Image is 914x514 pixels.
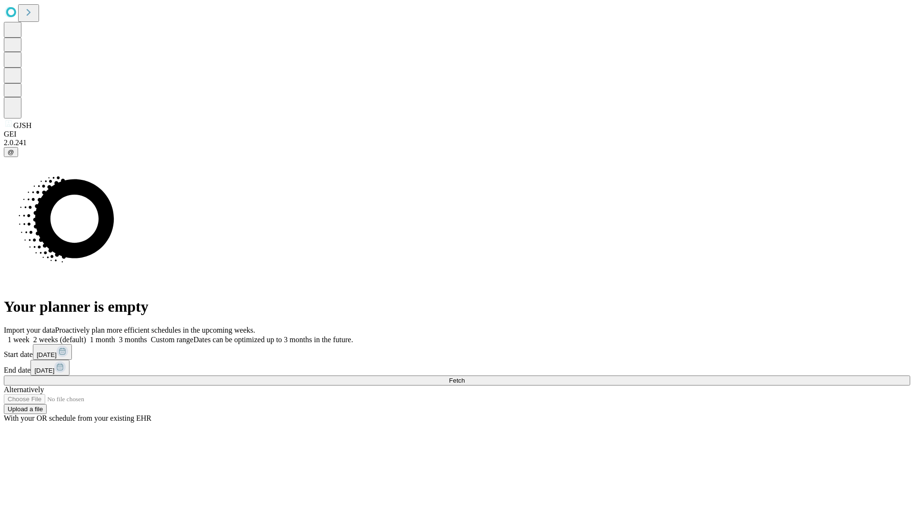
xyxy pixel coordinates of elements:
span: GJSH [13,121,31,129]
span: Dates can be optimized up to 3 months in the future. [193,336,353,344]
button: [DATE] [30,360,70,376]
button: [DATE] [33,344,72,360]
div: End date [4,360,910,376]
span: [DATE] [37,351,57,358]
div: 2.0.241 [4,138,910,147]
h1: Your planner is empty [4,298,910,316]
span: 2 weeks (default) [33,336,86,344]
span: Proactively plan more efficient schedules in the upcoming weeks. [55,326,255,334]
button: Upload a file [4,404,47,414]
button: @ [4,147,18,157]
span: Fetch [449,377,465,384]
span: [DATE] [34,367,54,374]
span: Custom range [151,336,193,344]
button: Fetch [4,376,910,385]
div: Start date [4,344,910,360]
span: @ [8,148,14,156]
span: 1 month [90,336,115,344]
span: With your OR schedule from your existing EHR [4,414,151,422]
span: 3 months [119,336,147,344]
span: Import your data [4,326,55,334]
div: GEI [4,130,910,138]
span: Alternatively [4,385,44,394]
span: 1 week [8,336,30,344]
